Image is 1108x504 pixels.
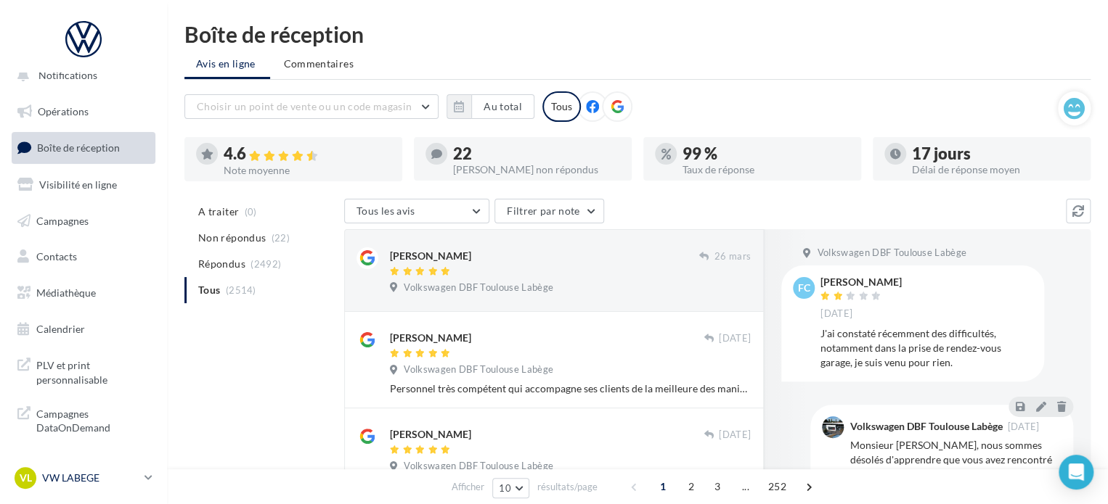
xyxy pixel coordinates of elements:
button: Tous les avis [344,199,489,223]
span: VL [20,471,32,485]
span: Commentaires [284,57,354,71]
a: Campagnes [9,206,158,236]
span: FC [798,281,810,295]
div: Boîte de réception [184,23,1091,45]
span: Opérations [38,105,89,117]
a: Visibilité en ligne [9,170,158,200]
span: A traiter [198,205,239,219]
div: Taux de réponse [683,165,850,175]
span: Calendrier [36,323,85,335]
div: [PERSON_NAME] [390,249,471,263]
button: 10 [492,478,529,498]
a: PLV et print personnalisable [9,350,158,392]
button: Au total [447,94,534,119]
span: [DATE] [1007,422,1039,431]
span: (0) [245,206,257,218]
span: résultats/page [537,480,598,494]
span: Campagnes [36,214,89,226]
span: Choisir un point de vente ou un code magasin [197,100,412,112]
button: Au total [471,94,534,119]
span: [DATE] [719,429,751,442]
span: Tous les avis [357,205,415,217]
div: Note moyenne [224,165,391,175]
button: Notifications [9,60,152,91]
button: Filtrer par note [494,199,604,223]
span: Volkswagen DBF Toulouse Labège [404,281,553,294]
div: 22 [453,146,620,162]
span: PLV et print personnalisable [36,355,150,387]
p: VW LABEGE [42,471,139,485]
span: 2 [680,475,703,498]
div: 4.6 [224,146,391,162]
a: VL VW LABEGE [12,464,155,492]
span: (2492) [250,258,281,270]
span: Notifications [38,69,97,81]
div: [PERSON_NAME] [390,427,471,442]
span: Non répondus [198,231,266,245]
div: [PERSON_NAME] [820,277,902,287]
span: 252 [762,475,792,498]
span: (22) [272,232,290,244]
button: Choisir un point de vente ou un code magasin [184,94,439,119]
span: 1 [651,475,675,498]
div: Tous [542,91,581,122]
span: 26 mars [714,250,751,263]
span: Volkswagen DBF Toulouse Labège [817,247,966,260]
span: 3 [706,475,729,498]
span: ... [734,475,757,498]
span: Volkswagen DBF Toulouse Labège [404,363,553,376]
span: Volkswagen DBF Toulouse Labège [404,460,553,473]
a: Calendrier [9,314,158,344]
a: Contacts [9,241,158,272]
span: Visibilité en ligne [39,178,117,191]
div: 99 % [683,146,850,162]
a: Médiathèque [9,278,158,308]
span: Campagnes DataOnDemand [36,404,150,435]
a: Opérations [9,96,158,127]
span: Répondus [198,257,245,271]
a: Boîte de réception [9,132,158,163]
span: Boîte de réception [37,141,120,154]
span: Médiathèque [36,286,96,299]
div: [PERSON_NAME] [390,331,471,345]
span: Contacts [36,250,77,263]
div: Volkswagen DBF Toulouse Labège [850,421,1002,431]
div: Open Intercom Messenger [1059,455,1093,489]
div: [PERSON_NAME] non répondus [453,165,620,175]
span: Afficher [452,480,484,494]
a: Campagnes DataOnDemand [9,398,158,441]
div: Personnel très compétent qui accompagne ses clients de la meilleure des manière de la recherche à... [390,381,751,396]
div: Délai de réponse moyen [912,165,1079,175]
span: 10 [499,482,511,494]
div: J'ai constaté récemment des difficultés, notamment dans la prise de rendez-vous garage, je suis v... [820,326,1032,370]
div: 17 jours [912,146,1079,162]
span: [DATE] [820,307,852,321]
span: [DATE] [719,332,751,345]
